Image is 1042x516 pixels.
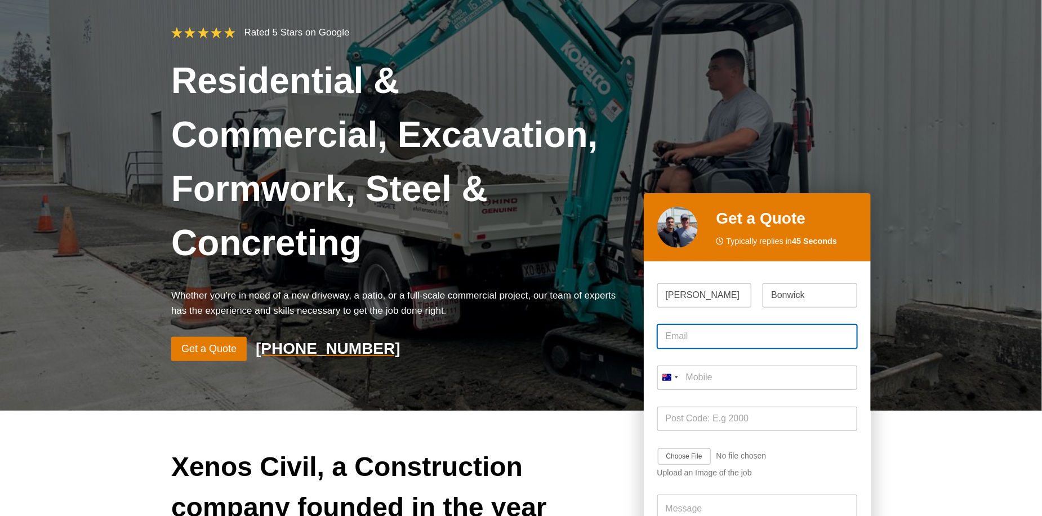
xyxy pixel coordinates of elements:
strong: 45 Seconds [792,237,837,246]
input: Last Name [763,283,857,308]
input: Email [657,324,857,349]
a: [PHONE_NUMBER] [256,337,400,361]
span: Get a Quote [181,341,237,357]
a: Get a Quote [171,337,247,361]
p: Whether you’re in need of a new driveway, a patio, or a full-scale commercial project, our team o... [171,288,626,318]
p: Rated 5 Stars on Google [244,25,350,40]
div: Upload an Image of the job [657,468,857,478]
input: First Name [657,283,752,308]
h2: Get a Quote [716,207,857,230]
span: Typically replies in [726,235,837,248]
input: Mobile [657,366,857,390]
input: Post Code: E.g 2000 [657,407,857,431]
h1: Residential & Commercial, Excavation, Formwork, Steel & Concreting [171,54,626,270]
button: Selected country [657,366,682,390]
